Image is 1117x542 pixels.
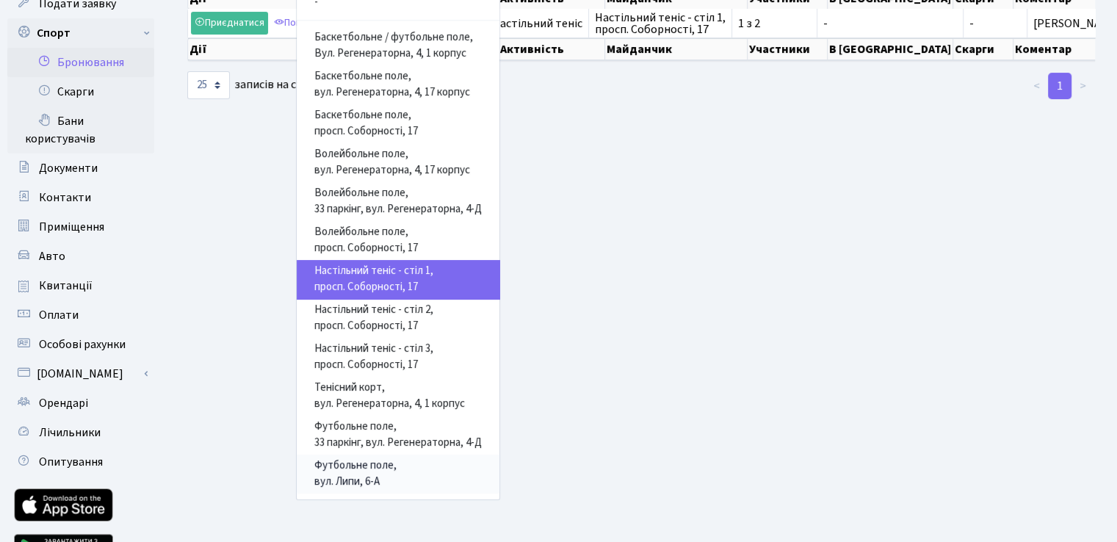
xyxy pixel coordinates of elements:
a: Приєднатися [191,12,268,35]
a: Футбольне поле,33 паркінг, вул. Регенераторна, 4-Д [297,416,499,455]
th: Участники [748,38,828,60]
span: Авто [39,248,65,264]
a: Волейбольне поле,просп. Соборності, 17 [297,221,499,260]
th: Активність [499,38,605,60]
a: Футбольне поле,вул. Липи, 6-А [297,455,499,494]
a: Оплати [7,300,154,330]
th: Майданчик [605,38,748,60]
a: 1 [1048,73,1071,99]
a: Спорт [7,18,154,48]
a: Настільний теніс - стіл 2,просп. Соборності, 17 [297,299,499,338]
span: Опитування [39,454,103,470]
span: Оплати [39,307,79,323]
a: Волейбольне поле,33 паркінг, вул. Регенераторна, 4-Д [297,182,499,221]
th: Дії [188,38,375,60]
a: Контакти [7,183,154,212]
a: Квитанції [7,271,154,300]
a: Лічильники [7,418,154,447]
a: Приміщення [7,212,154,242]
a: Авто [7,242,154,271]
a: Опитування [7,447,154,477]
a: Бани користувачів [7,106,154,153]
span: 1 з 2 [738,18,811,29]
a: Настільний теніс - стіл 1,просп. Соборності, 17 [297,260,499,299]
span: Настільний теніс [492,18,582,29]
span: - [969,18,1021,29]
a: Тенісний корт,вул. Регенераторна, 4, 1 корпус [297,377,499,416]
th: Скарги [953,38,1013,60]
a: [DOMAIN_NAME] [7,359,154,389]
th: В [GEOGRAPHIC_DATA] [828,38,953,60]
select: записів на сторінці [187,71,230,99]
a: Орендарі [7,389,154,418]
span: Особові рахунки [39,336,126,353]
a: Баскетбольне поле,вул. Регенераторна, 4, 17 корпус [297,65,499,104]
span: - [823,18,957,29]
span: Квитанції [39,278,93,294]
a: Документи [7,153,154,183]
a: Настільний теніс - стіл 3,просп. Соборності, 17 [297,338,499,377]
a: Баскетбольне поле,просп. Соборності, 17 [297,104,499,143]
span: Орендарі [39,395,88,411]
a: Скарги [7,77,154,106]
a: Баскетбольне / футбольне поле,Вул. Регенераторна, 4, 1 корпус [297,26,499,65]
label: записів на сторінці [187,71,336,99]
span: Контакти [39,189,91,206]
a: Волейбольне поле,вул. Регенераторна, 4, 17 корпус [297,143,499,182]
span: Документи [39,160,98,176]
span: Настільний теніс - стіл 1, просп. Соборності, 17 [595,12,726,35]
span: Лічильники [39,424,101,441]
span: Приміщення [39,219,104,235]
a: Особові рахунки [7,330,154,359]
a: Бронювання [7,48,154,77]
a: Попередній перегляд [270,12,386,35]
